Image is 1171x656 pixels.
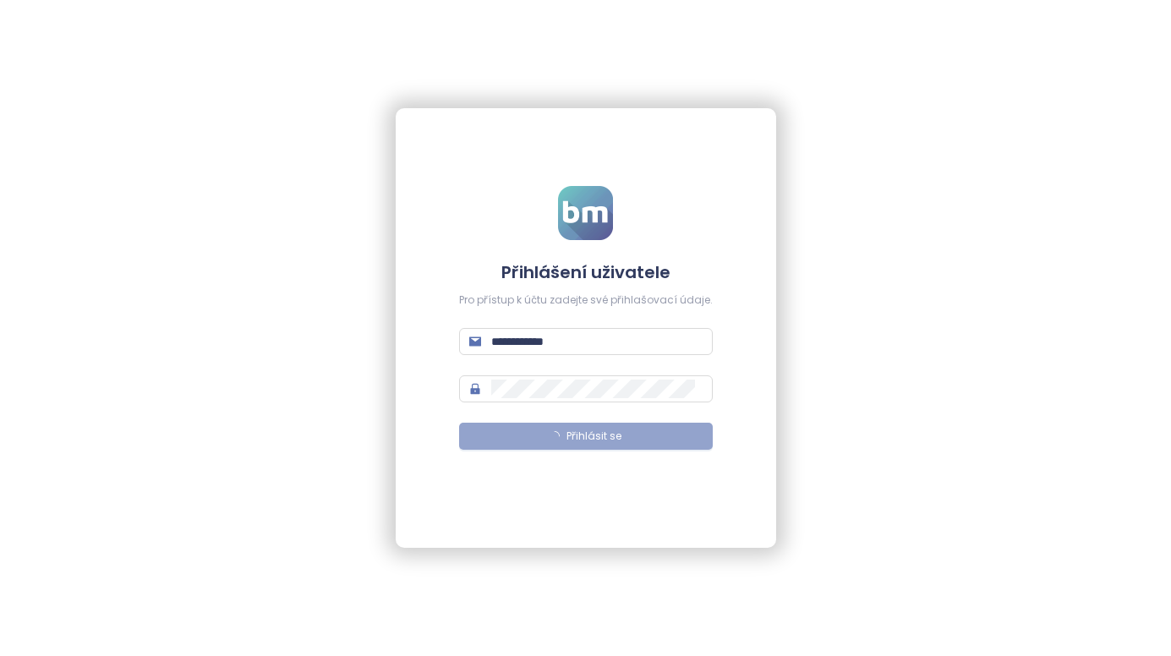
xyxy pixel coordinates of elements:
div: Pro přístup k účtu zadejte své přihlašovací údaje. [459,292,713,309]
span: mail [469,336,481,347]
span: lock [469,383,481,395]
h4: Přihlášení uživatele [459,260,713,284]
button: Přihlásit se [459,423,713,450]
span: loading [550,430,560,440]
span: Přihlásit se [566,429,621,445]
img: logo [558,186,613,240]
